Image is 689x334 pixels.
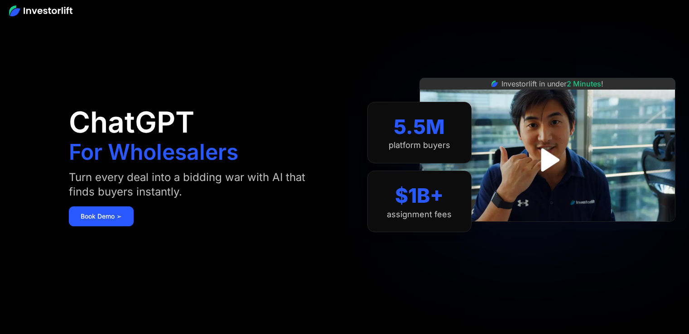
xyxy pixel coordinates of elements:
[394,115,445,139] div: 5.5M
[69,141,238,163] h1: For Wholesalers
[527,140,568,180] a: open lightbox
[387,210,452,219] div: assignment fees
[479,226,615,237] iframe: Customer reviews powered by Trustpilot
[567,79,601,88] span: 2 Minutes
[69,170,318,199] div: Turn every deal into a bidding war with AI that finds buyers instantly.
[501,78,603,89] div: Investorlift in under !
[69,206,134,226] a: Book Demo ➢
[395,184,443,208] div: $1B+
[389,140,450,150] div: platform buyers
[69,108,194,137] h1: ChatGPT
